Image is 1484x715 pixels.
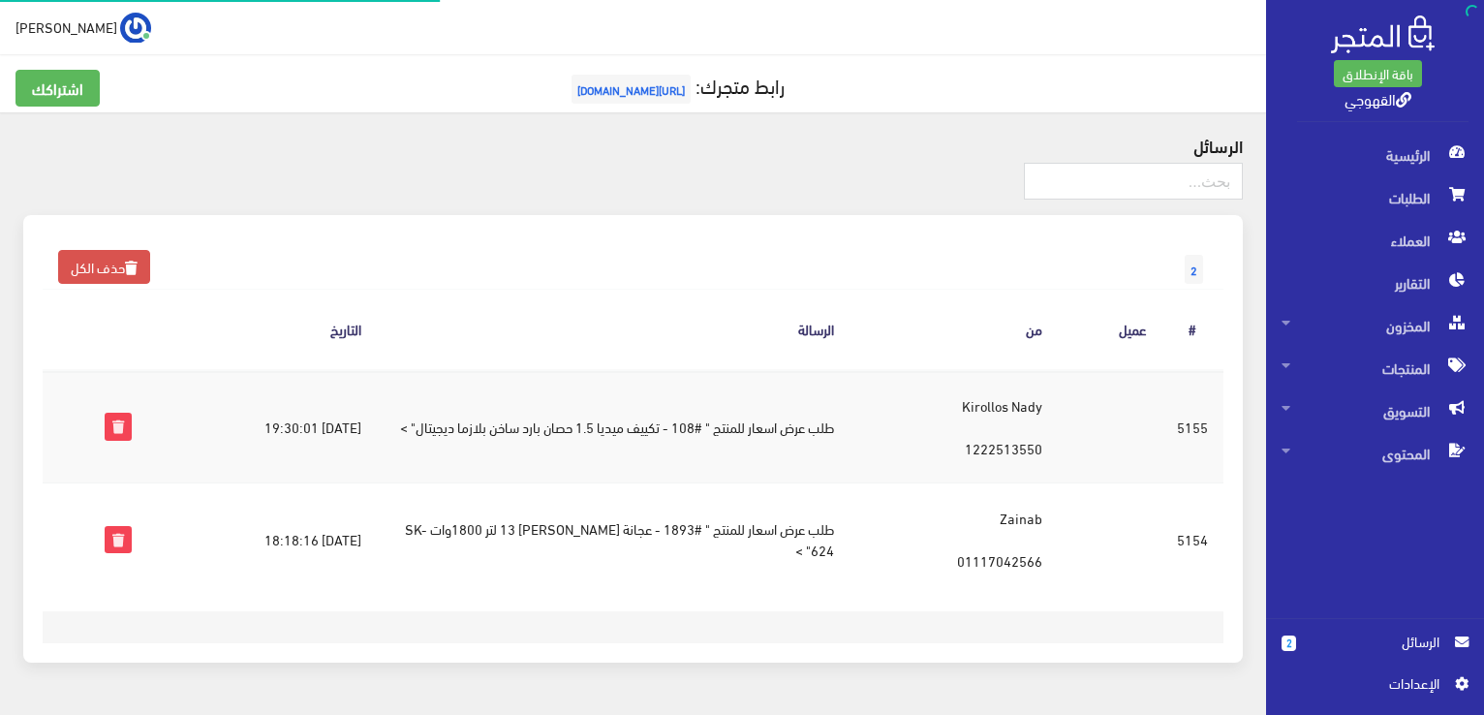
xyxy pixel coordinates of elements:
span: التقارير [1282,262,1469,304]
span: التسويق [1282,389,1469,432]
a: الطلبات [1266,176,1484,219]
span: المنتجات [1282,347,1469,389]
input: بحث... [1024,163,1243,200]
a: حذف الكل [58,250,150,284]
span: اﻹعدادات [1297,672,1438,694]
img: ... [120,13,151,44]
a: اشتراكك [15,70,100,107]
th: # [1161,290,1223,370]
td: [DATE] 19:30:01 [147,370,377,483]
td: [DATE] 18:18:16 [147,483,377,596]
th: الرسالة [377,290,850,370]
span: 2 [1185,255,1203,284]
td: 5155 [1161,370,1223,483]
a: رابط متجرك:[URL][DOMAIN_NAME] [567,67,785,103]
span: المخزون [1282,304,1469,347]
td: طلب عرض اسعار للمنتج " #108 - تكييف ميديا 1.5 حصان بارد ساخن بلازما ديجيتال" > [377,370,850,483]
span: [PERSON_NAME] [15,15,117,39]
a: الرئيسية [1266,134,1484,176]
a: التقارير [1266,262,1484,304]
th: التاريخ [147,290,377,370]
a: العملاء [1266,219,1484,262]
img: . [1331,16,1435,53]
span: الرئيسية [1282,134,1469,176]
h4: الرسائل [23,136,1243,155]
a: القهوجي [1345,84,1411,112]
a: المخزون [1266,304,1484,347]
a: 2 الرسائل [1282,631,1469,672]
span: العملاء [1282,219,1469,262]
span: الرسائل [1312,631,1439,652]
a: اﻹعدادات [1282,672,1469,703]
span: [URL][DOMAIN_NAME] [572,75,691,104]
span: الطلبات [1282,176,1469,219]
td: 5154 [1161,483,1223,596]
a: المحتوى [1266,432,1484,475]
a: باقة الإنطلاق [1334,60,1422,87]
td: طلب عرض اسعار للمنتج " #1893 - عجانة [PERSON_NAME] 13 لتر 1800وات SK-624" > [377,483,850,596]
a: ... [PERSON_NAME] [15,12,151,43]
span: المحتوى [1282,432,1469,475]
span: 2 [1282,636,1296,651]
td: Zainab 01117042566 [850,483,1058,596]
td: Kirollos Nady 1222513550 [850,370,1058,483]
a: المنتجات [1266,347,1484,389]
th: عميل [1058,290,1162,370]
th: من [850,290,1058,370]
